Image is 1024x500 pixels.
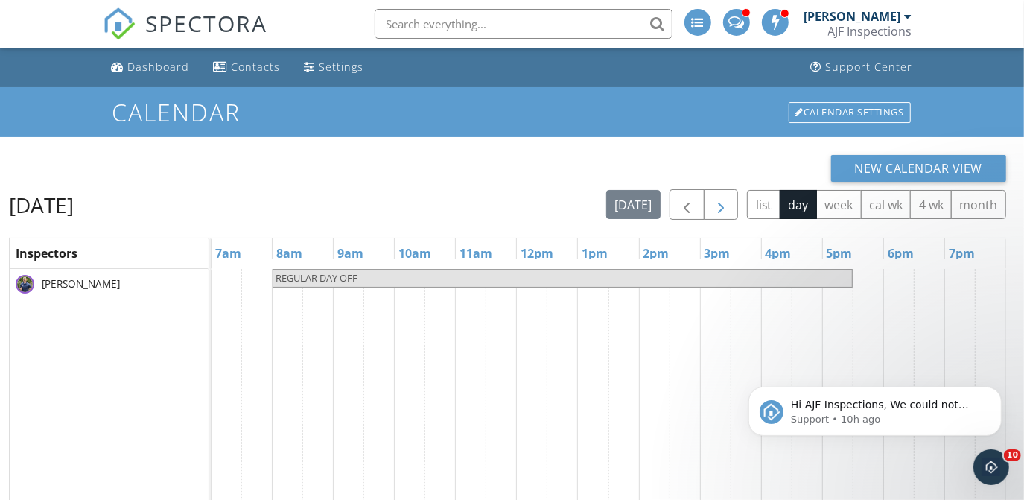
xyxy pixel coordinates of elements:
[951,190,1006,219] button: month
[831,155,1007,182] button: New Calendar View
[578,241,611,265] a: 1pm
[973,449,1009,485] iframe: Intercom live chat
[726,355,1024,460] iframe: Intercom notifications message
[276,271,357,285] span: REGULAR DAY OFF
[103,7,136,40] img: The Best Home Inspection Software - Spectora
[884,241,918,265] a: 6pm
[670,189,705,220] button: Previous day
[16,245,77,262] span: Inspectors
[106,54,196,81] a: Dashboard
[805,54,919,81] a: Support Center
[146,7,268,39] span: SPECTORA
[762,241,795,265] a: 4pm
[640,241,673,265] a: 2pm
[212,241,245,265] a: 7am
[701,241,734,265] a: 3pm
[789,102,911,123] div: Calendar Settings
[232,60,281,74] div: Contacts
[299,54,370,81] a: Settings
[128,60,190,74] div: Dashboard
[780,190,817,219] button: day
[39,276,123,291] span: [PERSON_NAME]
[861,190,912,219] button: cal wk
[704,189,739,220] button: Next day
[395,241,435,265] a: 10am
[823,241,856,265] a: 5pm
[456,241,496,265] a: 11am
[65,57,257,71] p: Message from Support, sent 10h ago
[517,241,557,265] a: 12pm
[816,190,862,219] button: week
[334,241,367,265] a: 9am
[828,24,912,39] div: AJF Inspections
[826,60,913,74] div: Support Center
[747,190,780,219] button: list
[1004,449,1021,461] span: 10
[945,241,979,265] a: 7pm
[103,20,268,51] a: SPECTORA
[804,9,901,24] div: [PERSON_NAME]
[112,99,912,125] h1: Calendar
[787,101,912,124] a: Calendar Settings
[16,275,34,294] img: d68edfb263f546258320798d8f4d03b5_l0_0011_13_2023__3_32_02_pm.jpg
[606,190,661,219] button: [DATE]
[65,43,252,144] span: Hi AJF Inspections, We could not back up your inspections to Google Drive because there is not en...
[273,241,306,265] a: 8am
[910,190,952,219] button: 4 wk
[208,54,287,81] a: Contacts
[319,60,364,74] div: Settings
[9,190,74,220] h2: [DATE]
[375,9,672,39] input: Search everything...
